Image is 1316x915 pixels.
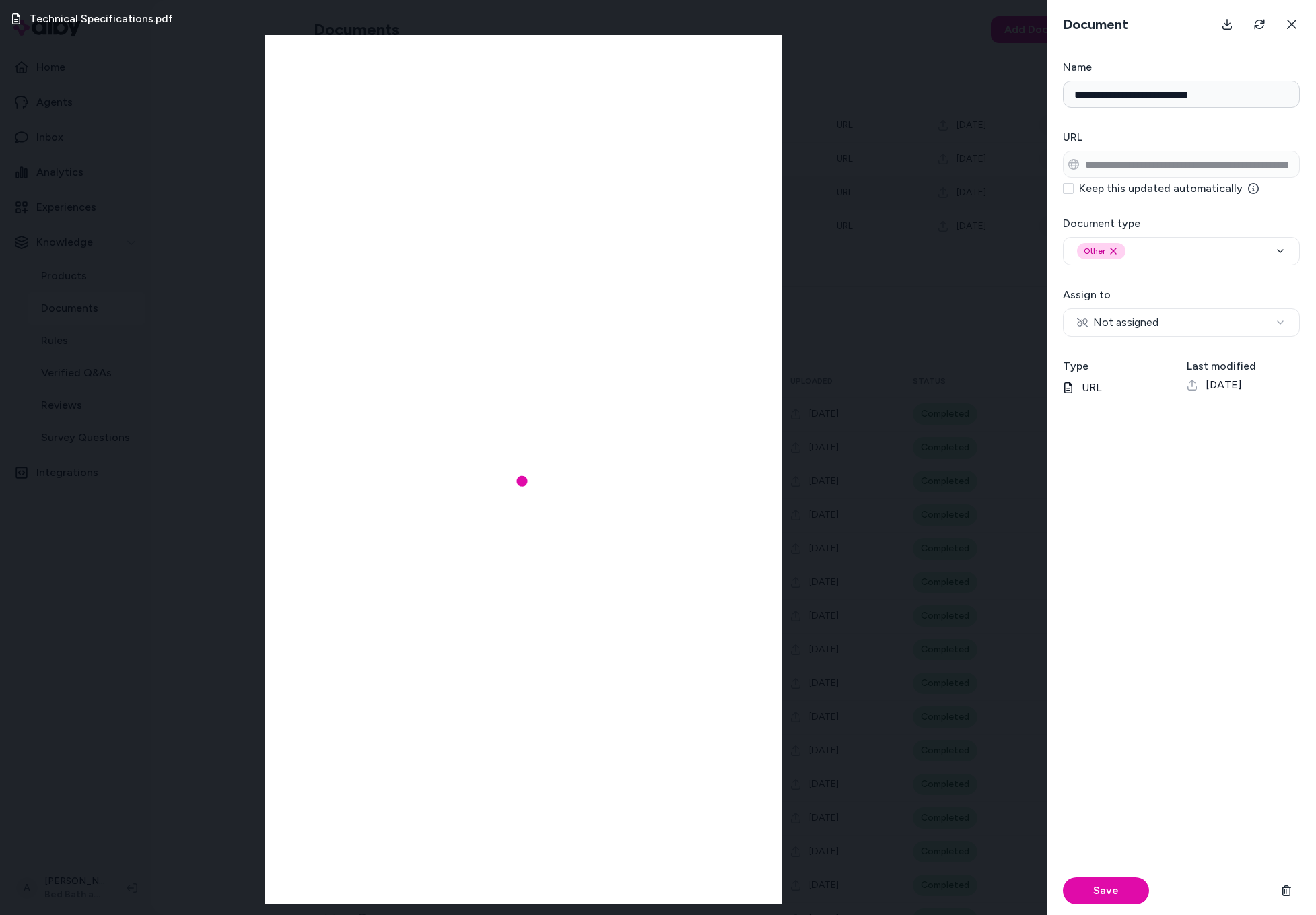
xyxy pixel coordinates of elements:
[1063,129,1300,145] h3: URL
[1063,215,1300,232] h3: Document type
[1206,377,1242,393] span: [DATE]
[1077,243,1125,259] div: Other
[1063,59,1300,75] h3: Name
[1063,380,1176,396] p: URL
[30,11,173,27] h3: Technical Specifications.pdf
[1077,314,1158,331] span: Not assigned
[1246,11,1273,38] button: Refresh
[1058,15,1134,34] h3: Document
[1063,358,1176,374] h3: Type
[1063,237,1300,265] button: OtherRemove other option
[1187,358,1300,374] h3: Last modified
[1079,183,1259,194] label: Keep this updated automatically
[1108,246,1119,257] button: Remove other option
[1063,877,1149,904] button: Save
[1063,288,1111,301] label: Assign to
